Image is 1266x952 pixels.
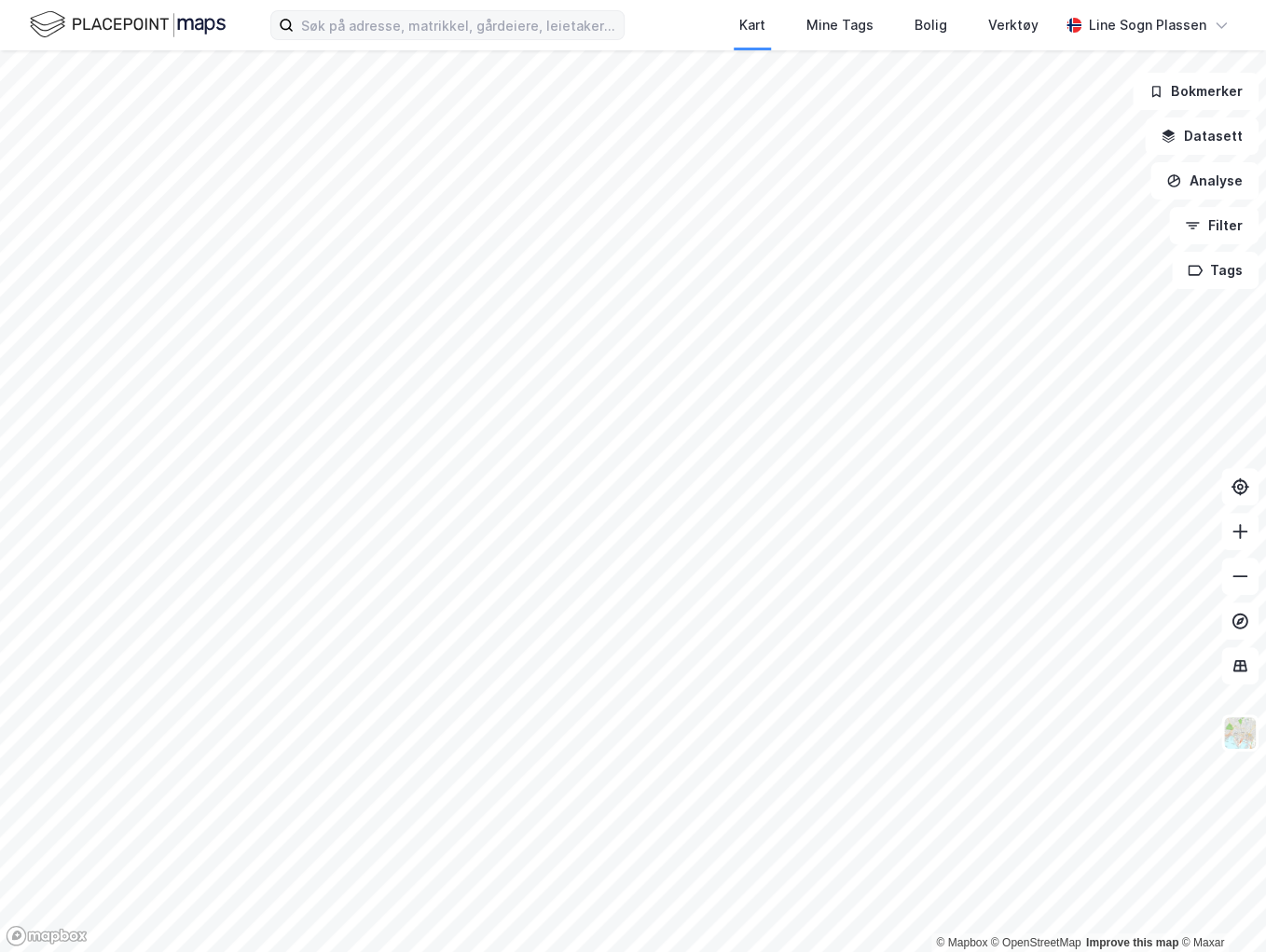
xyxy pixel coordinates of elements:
[936,936,987,949] a: Mapbox
[806,14,874,36] div: Mine Tags
[739,14,765,36] div: Kart
[30,8,226,41] img: logo.f888ab2527a4732fd821a326f86c7f29.svg
[1172,252,1259,289] button: Tags
[991,936,1081,949] a: OpenStreetMap
[1169,207,1259,244] button: Filter
[1089,14,1206,36] div: Line Sogn Plassen
[915,14,947,36] div: Bolig
[1173,862,1266,952] iframe: Chat Widget
[1086,936,1178,949] a: Improve this map
[988,14,1039,36] div: Verktøy
[1150,162,1259,200] button: Analyse
[1133,73,1259,110] button: Bokmerker
[1173,862,1266,952] div: Kontrollprogram for chat
[1145,117,1259,155] button: Datasett
[294,11,624,39] input: Søk på adresse, matrikkel, gårdeiere, leietakere eller personer
[1222,715,1258,751] img: Z
[6,925,88,946] a: Mapbox homepage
